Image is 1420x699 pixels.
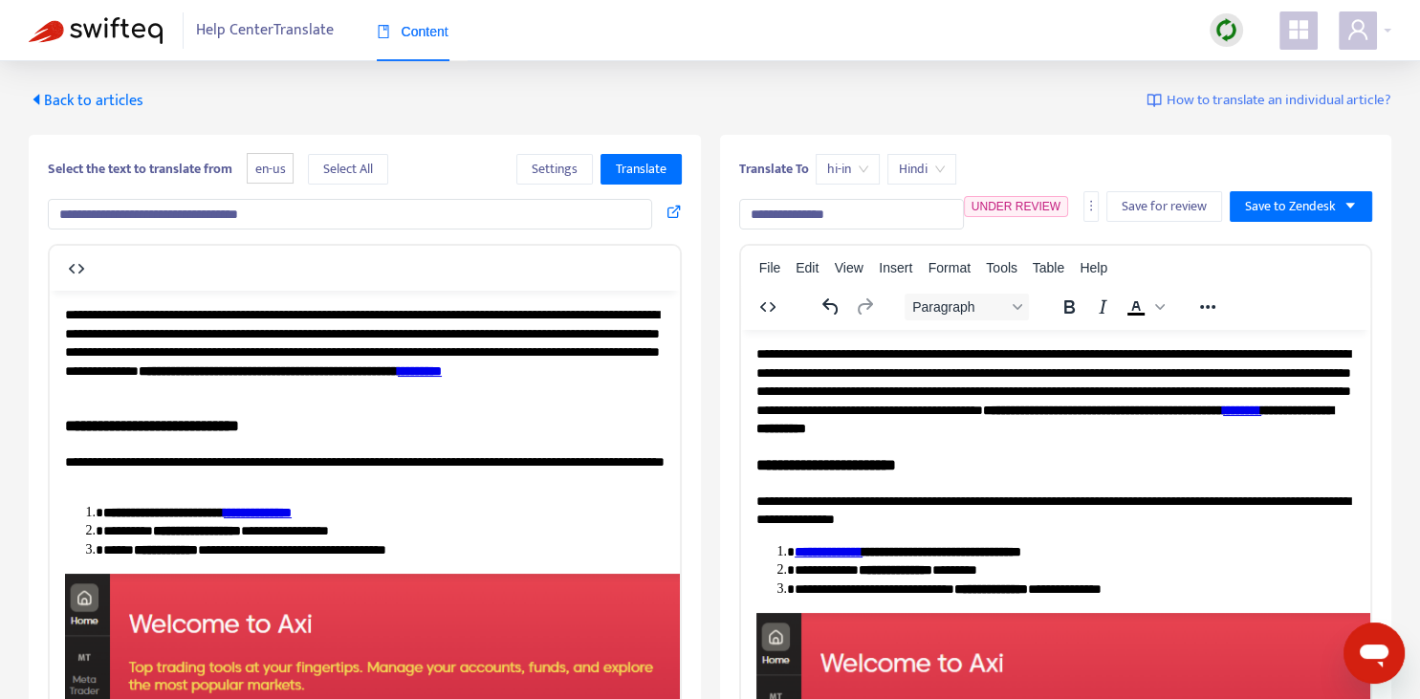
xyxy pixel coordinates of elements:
[1120,294,1168,320] div: Text color Black
[1147,90,1391,112] a: How to translate an individual article?
[48,158,232,180] b: Select the text to translate from
[1214,18,1238,42] img: sync.dc5367851b00ba804db3.png
[532,159,578,180] span: Settings
[928,260,971,275] span: Format
[759,260,781,275] span: File
[196,12,334,49] span: Help Center Translate
[1191,294,1224,320] button: Reveal or hide additional toolbar items
[986,260,1017,275] span: Tools
[1033,260,1064,275] span: Table
[377,24,448,39] span: Content
[1084,199,1098,212] span: more
[1053,294,1085,320] button: Bold
[516,154,593,185] button: Settings
[899,155,945,184] span: Hindi
[1346,18,1369,41] span: user
[827,155,868,184] span: hi-in
[1167,90,1391,112] span: How to translate an individual article?
[796,260,819,275] span: Edit
[1080,260,1107,275] span: Help
[1086,294,1119,320] button: Italic
[29,92,44,107] span: caret-left
[1344,623,1405,684] iframe: Button to launch messaging window
[912,299,1006,315] span: Paragraph
[1245,196,1336,217] span: Save to Zendesk
[848,294,881,320] button: Redo
[377,25,390,38] span: book
[1230,191,1372,222] button: Save to Zendeskcaret-down
[308,154,388,185] button: Select All
[1344,199,1357,212] span: caret-down
[601,154,682,185] button: Translate
[247,153,294,185] span: en-us
[1106,191,1222,222] button: Save for review
[1287,18,1310,41] span: appstore
[739,158,809,180] b: Translate To
[815,294,847,320] button: Undo
[835,260,863,275] span: View
[29,17,163,44] img: Swifteq
[972,200,1060,213] span: UNDER REVIEW
[1083,191,1099,222] button: more
[1122,196,1207,217] span: Save for review
[616,159,666,180] span: Translate
[323,159,373,180] span: Select All
[879,260,912,275] span: Insert
[29,88,143,114] span: Back to articles
[905,294,1029,320] button: Block Paragraph
[1147,93,1162,108] img: image-link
